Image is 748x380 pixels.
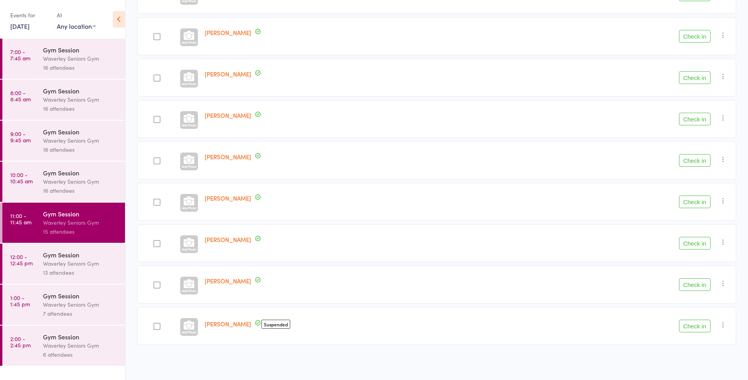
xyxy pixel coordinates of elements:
[57,22,96,30] div: Any location
[10,294,30,307] time: 1:00 - 1:45 pm
[205,235,251,244] a: [PERSON_NAME]
[43,218,118,227] div: Waverley Seniors Gym
[10,253,33,266] time: 12:00 - 12:45 pm
[10,335,31,348] time: 2:00 - 2:45 pm
[10,22,30,30] a: [DATE]
[205,194,251,202] a: [PERSON_NAME]
[43,136,118,145] div: Waverley Seniors Gym
[43,186,118,195] div: 16 attendees
[205,70,251,78] a: [PERSON_NAME]
[43,291,118,300] div: Gym Session
[43,341,118,350] div: Waverley Seniors Gym
[43,86,118,95] div: Gym Session
[2,39,125,79] a: 7:00 -7:45 amGym SessionWaverley Seniors Gym16 attendees
[10,212,32,225] time: 11:00 - 11:45 am
[205,277,251,285] a: [PERSON_NAME]
[10,130,31,143] time: 9:00 - 9:45 am
[679,71,711,84] button: Check in
[43,104,118,113] div: 16 attendees
[43,259,118,268] div: Waverley Seniors Gym
[679,196,711,208] button: Check in
[43,63,118,72] div: 16 attendees
[43,227,118,236] div: 15 attendees
[10,9,49,22] div: Events for
[261,320,290,329] span: Suspended
[2,162,125,202] a: 10:00 -10:45 amGym SessionWaverley Seniors Gym16 attendees
[679,154,711,167] button: Check in
[679,320,711,332] button: Check in
[43,268,118,277] div: 13 attendees
[43,209,118,218] div: Gym Session
[205,111,251,119] a: [PERSON_NAME]
[43,145,118,154] div: 16 attendees
[43,300,118,309] div: Waverley Seniors Gym
[43,350,118,359] div: 6 attendees
[10,89,31,102] time: 8:00 - 8:45 am
[43,95,118,104] div: Waverley Seniors Gym
[679,30,711,43] button: Check in
[43,177,118,186] div: Waverley Seniors Gym
[679,113,711,125] button: Check in
[57,9,96,22] div: At
[2,285,125,325] a: 1:00 -1:45 pmGym SessionWaverley Seniors Gym7 attendees
[2,80,125,120] a: 8:00 -8:45 amGym SessionWaverley Seniors Gym16 attendees
[205,153,251,161] a: [PERSON_NAME]
[43,250,118,259] div: Gym Session
[2,203,125,243] a: 11:00 -11:45 amGym SessionWaverley Seniors Gym15 attendees
[10,171,33,184] time: 10:00 - 10:45 am
[205,28,251,37] a: [PERSON_NAME]
[43,127,118,136] div: Gym Session
[43,168,118,177] div: Gym Session
[679,237,711,250] button: Check in
[43,332,118,341] div: Gym Session
[2,121,125,161] a: 9:00 -9:45 amGym SessionWaverley Seniors Gym16 attendees
[205,320,251,328] a: [PERSON_NAME]
[2,244,125,284] a: 12:00 -12:45 pmGym SessionWaverley Seniors Gym13 attendees
[43,309,118,318] div: 7 attendees
[43,45,118,54] div: Gym Session
[679,278,711,291] button: Check in
[2,326,125,366] a: 2:00 -2:45 pmGym SessionWaverley Seniors Gym6 attendees
[43,54,118,63] div: Waverley Seniors Gym
[10,48,30,61] time: 7:00 - 7:45 am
